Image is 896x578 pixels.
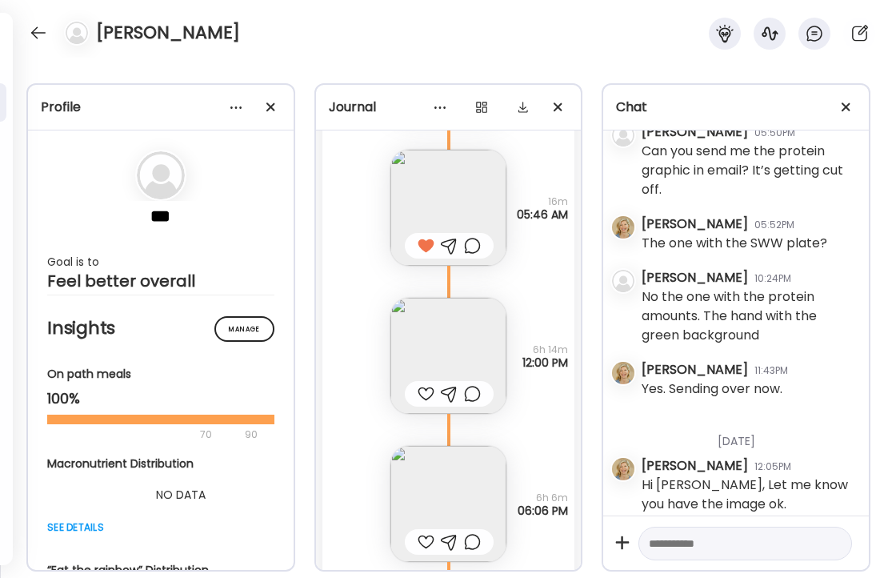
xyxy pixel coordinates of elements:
[522,343,568,356] span: 6h 14m
[66,22,88,44] img: bg-avatar-default.svg
[517,208,568,221] span: 05:46 AM
[47,316,274,340] h2: Insights
[642,414,856,456] div: [DATE]
[642,476,856,514] div: Hi [PERSON_NAME], Let me know you have the image ok.
[137,151,185,199] img: bg-avatar-default.svg
[518,504,568,517] span: 06:06 PM
[612,458,634,480] img: avatars%2F4pOFJhgMtKUhMyBFIMkzbkbx04l1
[47,456,314,472] div: Macronutrient Distribution
[642,122,748,142] div: [PERSON_NAME]
[642,215,748,234] div: [PERSON_NAME]
[754,218,794,232] div: 05:52PM
[754,126,795,140] div: 05:50PM
[612,362,634,384] img: avatars%2F4pOFJhgMtKUhMyBFIMkzbkbx04l1
[642,234,827,253] div: The one with the SWW plate?
[616,98,856,117] div: Chat
[47,425,240,444] div: 70
[214,316,274,342] div: Manage
[47,271,274,291] div: Feel better overall
[47,366,274,383] div: On path meals
[612,270,634,292] img: bg-avatar-default.svg
[642,268,748,287] div: [PERSON_NAME]
[642,287,856,345] div: No the one with the protein amounts. The hand with the green background
[329,98,569,117] div: Journal
[47,389,274,408] div: 100%
[390,150,506,266] img: images%2FSvn5Qe5nJCewKziEsdyIvX4PWjP2%2FSWjEIjbiL0N9jWKgrmVE%2FriUlHSmocAYUr1j1y5WP_240
[754,271,791,286] div: 10:24PM
[390,446,506,562] img: images%2FSvn5Qe5nJCewKziEsdyIvX4PWjP2%2F5W6aBXDsKkECKlFeLKx5%2FQSGRbBF8W9BCuUpJDEXV_240
[754,460,791,474] div: 12:05PM
[41,98,281,117] div: Profile
[642,456,748,476] div: [PERSON_NAME]
[642,360,748,379] div: [PERSON_NAME]
[522,356,568,369] span: 12:00 PM
[47,485,314,504] div: NO DATA
[642,142,856,199] div: Can you send me the protein graphic in email? It’s getting cut off.
[612,124,634,147] img: bg-avatar-default.svg
[754,363,788,378] div: 11:43PM
[642,379,782,399] div: Yes. Sending over now.
[390,298,506,414] img: images%2FSvn5Qe5nJCewKziEsdyIvX4PWjP2%2Fy7eghR6xXAV1iBEQY2ap%2FeeG6ZuiO0BK99pZ90KBy_240
[517,195,568,208] span: 16m
[612,216,634,239] img: avatars%2F4pOFJhgMtKUhMyBFIMkzbkbx04l1
[518,492,568,504] span: 6h 6m
[47,252,274,271] div: Goal is to
[243,425,259,444] div: 90
[96,20,240,46] h4: [PERSON_NAME]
